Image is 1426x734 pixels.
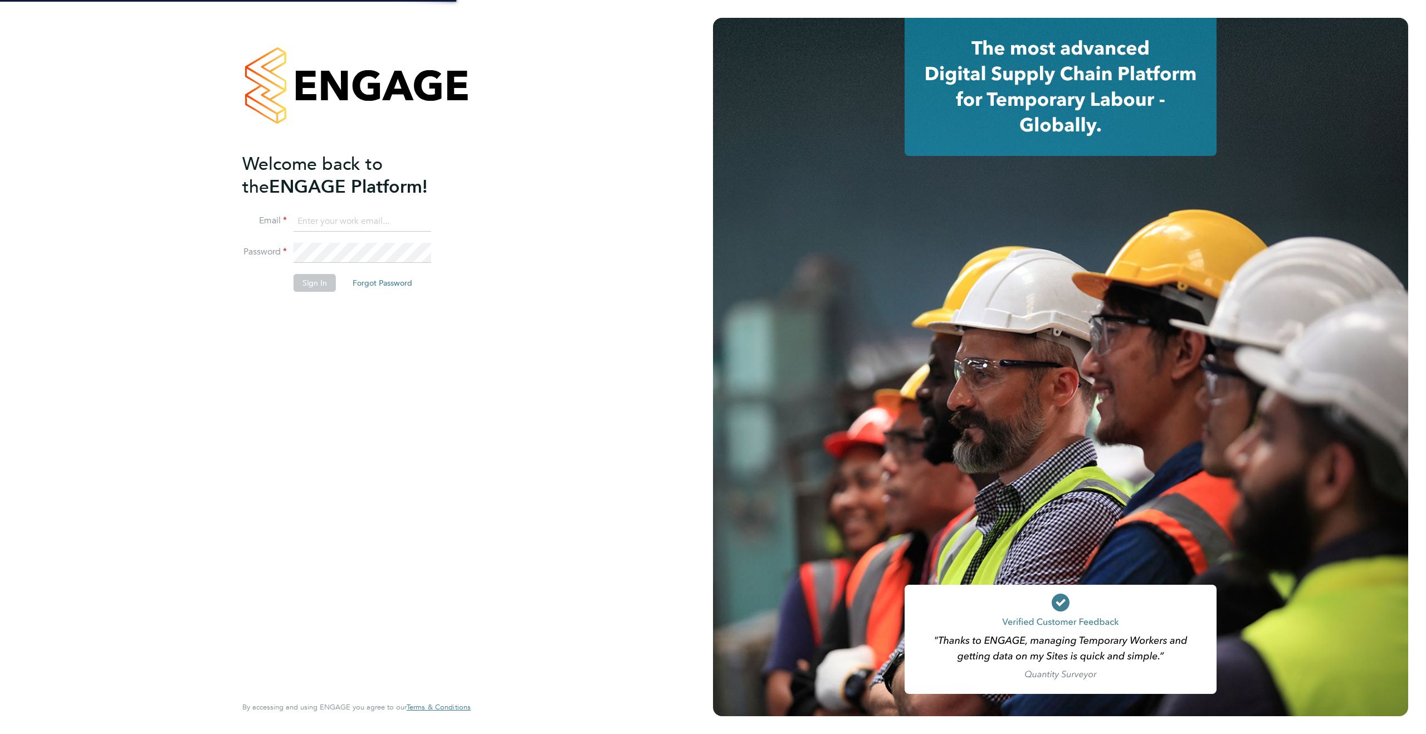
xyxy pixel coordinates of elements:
[242,246,287,258] label: Password
[242,215,287,227] label: Email
[242,702,471,712] span: By accessing and using ENGAGE you agree to our
[242,153,460,198] h2: ENGAGE Platform!
[294,212,431,232] input: Enter your work email...
[407,703,471,712] a: Terms & Conditions
[242,153,383,198] span: Welcome back to the
[294,274,336,292] button: Sign In
[344,274,421,292] button: Forgot Password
